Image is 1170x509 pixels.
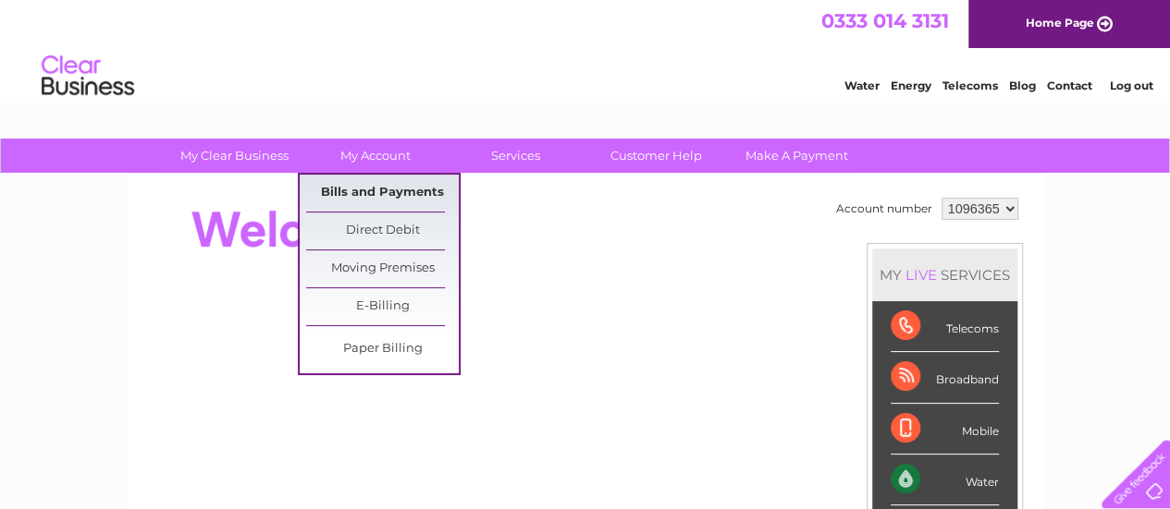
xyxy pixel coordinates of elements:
div: Telecoms [891,301,999,352]
a: Make A Payment [720,139,873,173]
div: LIVE [902,266,941,284]
a: Paper Billing [306,331,459,368]
a: Bills and Payments [306,175,459,212]
div: Broadband [891,352,999,403]
a: E-Billing [306,288,459,325]
a: Moving Premises [306,250,459,287]
a: Blog [1009,79,1036,92]
a: Log out [1109,79,1152,92]
a: Services [439,139,592,173]
a: My Account [299,139,451,173]
a: Telecoms [942,79,998,92]
a: My Clear Business [158,139,311,173]
a: Customer Help [580,139,733,173]
img: logo.png [41,48,135,104]
a: Water [844,79,880,92]
div: Clear Business is a trading name of Verastar Limited (registered in [GEOGRAPHIC_DATA] No. 3667643... [149,10,1023,90]
div: MY SERVICES [872,248,1017,301]
div: Water [891,454,999,505]
a: Contact [1047,79,1092,92]
a: Direct Debit [306,212,459,249]
a: Energy [891,79,931,92]
div: Mobile [891,404,999,454]
a: 0333 014 3131 [821,9,949,32]
td: Account number [831,193,937,224]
